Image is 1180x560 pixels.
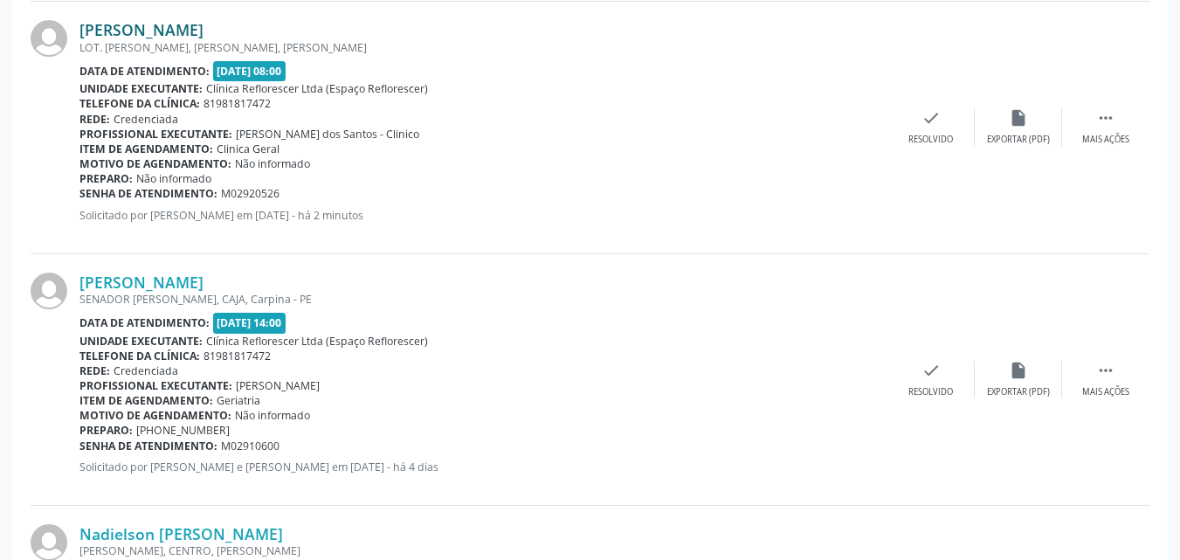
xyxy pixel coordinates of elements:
b: Rede: [79,112,110,127]
b: Item de agendamento: [79,142,213,156]
span: Clínica Reflorescer Ltda (Espaço Reflorescer) [206,334,428,349]
span: [PERSON_NAME] [236,378,320,393]
i: insert_drive_file [1009,108,1028,128]
span: M02920526 [221,186,279,201]
span: Credenciada [114,112,178,127]
span: [DATE] 14:00 [213,313,286,333]
i: insert_drive_file [1009,361,1028,380]
a: [PERSON_NAME] [79,273,204,292]
b: Telefone da clínica: [79,349,200,363]
i: check [921,108,941,128]
span: 81981817472 [204,96,271,111]
b: Unidade executante: [79,334,203,349]
img: img [31,273,67,309]
div: Exportar (PDF) [987,134,1050,146]
div: Resolvido [908,134,953,146]
i:  [1096,361,1115,380]
span: M02910600 [221,439,279,453]
span: [PERSON_NAME] dos Santos - Clinico [236,127,419,142]
b: Profissional executante: [79,127,232,142]
b: Item de agendamento: [79,393,213,408]
span: Credenciada [114,363,178,378]
b: Data de atendimento: [79,64,210,79]
span: Não informado [235,156,310,171]
span: Clinica Geral [217,142,279,156]
span: Não informado [235,408,310,423]
span: Não informado [136,171,211,186]
span: Geriatria [217,393,260,408]
b: Preparo: [79,171,133,186]
b: Motivo de agendamento: [79,408,231,423]
div: [PERSON_NAME], CENTRO, [PERSON_NAME] [79,543,887,558]
b: Telefone da clínica: [79,96,200,111]
div: Resolvido [908,386,953,398]
b: Profissional executante: [79,378,232,393]
div: SENADOR [PERSON_NAME], CAJA, Carpina - PE [79,292,887,307]
i: check [921,361,941,380]
span: [PHONE_NUMBER] [136,423,230,438]
i:  [1096,108,1115,128]
b: Motivo de agendamento: [79,156,231,171]
p: Solicitado por [PERSON_NAME] e [PERSON_NAME] em [DATE] - há 4 dias [79,460,887,474]
span: [DATE] 08:00 [213,61,286,81]
img: img [31,20,67,57]
p: Solicitado por [PERSON_NAME] em [DATE] - há 2 minutos [79,208,887,223]
b: Senha de atendimento: [79,439,217,453]
div: Mais ações [1082,386,1129,398]
span: Clínica Reflorescer Ltda (Espaço Reflorescer) [206,81,428,96]
a: Nadielson [PERSON_NAME] [79,524,283,543]
b: Unidade executante: [79,81,203,96]
b: Senha de atendimento: [79,186,217,201]
div: Mais ações [1082,134,1129,146]
b: Rede: [79,363,110,378]
a: [PERSON_NAME] [79,20,204,39]
b: Data de atendimento: [79,315,210,330]
b: Preparo: [79,423,133,438]
span: 81981817472 [204,349,271,363]
div: Exportar (PDF) [987,386,1050,398]
div: LOT. [PERSON_NAME], [PERSON_NAME], [PERSON_NAME] [79,40,887,55]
